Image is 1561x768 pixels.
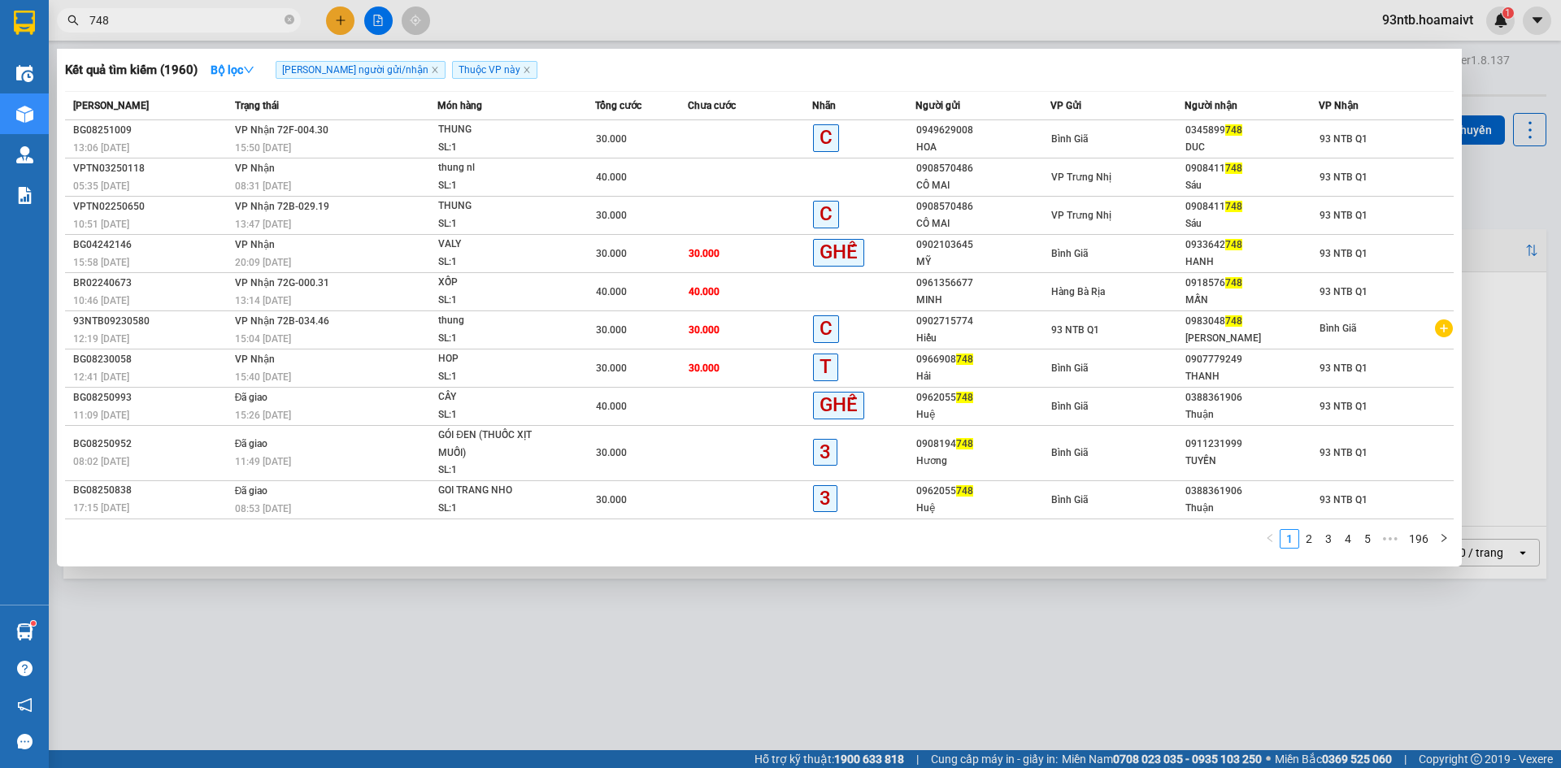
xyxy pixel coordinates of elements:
[431,66,439,74] span: close
[235,485,268,497] span: Đã giao
[73,456,129,467] span: 08:02 [DATE]
[276,61,446,79] span: [PERSON_NAME] người gửi/nhận
[1320,447,1368,458] span: 93 NTB Q1
[235,142,291,154] span: 15:50 [DATE]
[1404,530,1433,548] a: 196
[73,122,230,139] div: BG08251009
[596,494,627,505] span: 30.000
[956,354,973,365] span: 748
[31,621,36,626] sup: 1
[812,100,836,111] span: Nhãn
[235,295,291,306] span: 13:14 [DATE]
[1051,494,1088,505] span: Bình Giã
[285,15,294,24] span: close-circle
[235,333,291,345] span: 15:04 [DATE]
[1185,100,1237,111] span: Người nhận
[1377,529,1403,549] span: •••
[73,313,230,330] div: 93NTB09230580
[73,371,129,383] span: 12:41 [DATE]
[689,362,720,374] span: 30.000
[916,483,1049,500] div: 0962055
[438,236,560,254] div: VALY
[813,315,839,342] span: C
[956,438,973,449] span: 748
[16,187,33,204] img: solution-icon
[1299,529,1319,549] li: 2
[1185,483,1318,500] div: 0388361906
[813,239,864,266] span: GHẾ
[916,122,1049,139] div: 0949629008
[523,66,531,74] span: close
[1281,530,1298,548] a: 1
[916,436,1049,453] div: 0908194
[235,100,279,111] span: Trạng thái
[73,482,230,499] div: BG08250838
[916,275,1049,292] div: 0961356677
[235,163,275,174] span: VP Nhận
[596,286,627,297] span: 40.000
[1225,163,1242,174] span: 748
[1435,319,1453,337] span: plus-circle
[689,248,720,259] span: 30.000
[916,198,1049,215] div: 0908570486
[73,100,149,111] span: [PERSON_NAME]
[916,215,1049,232] div: CÔ MAI
[916,389,1049,406] div: 0962055
[73,389,230,406] div: BG08250993
[438,500,560,518] div: SL: 1
[813,354,838,380] span: T
[235,438,268,449] span: Đã giao
[437,100,482,111] span: Món hàng
[1185,406,1318,423] div: Thuận
[916,236,1049,254] div: 0902103645
[438,292,560,310] div: SL: 1
[1320,401,1368,412] span: 93 NTB Q1
[1338,529,1358,549] li: 4
[1260,529,1280,549] button: left
[65,62,198,79] h3: Kết quả tìm kiếm ( 1960 )
[596,362,627,374] span: 30.000
[1377,529,1403,549] li: Next 5 Pages
[1185,389,1318,406] div: 0388361906
[1051,362,1088,374] span: Bình Giã
[956,392,973,403] span: 748
[1320,171,1368,183] span: 93 NTB Q1
[1051,401,1088,412] span: Bình Giã
[73,160,230,177] div: VPTN03250118
[1185,139,1318,156] div: DUC
[73,142,129,154] span: 13:06 [DATE]
[438,197,560,215] div: THUNG
[235,354,275,365] span: VP Nhận
[16,146,33,163] img: warehouse-icon
[1320,133,1368,145] span: 93 NTB Q1
[73,333,129,345] span: 12:19 [DATE]
[235,257,291,268] span: 20:09 [DATE]
[1185,368,1318,385] div: THANH
[438,427,560,462] div: GÓI ĐEN (THUỐC XỊT MUỖI)
[916,368,1049,385] div: Hải
[1051,248,1088,259] span: Bình Giã
[596,324,627,336] span: 30.000
[438,177,560,195] div: SL: 1
[73,410,129,421] span: 11:09 [DATE]
[16,623,33,640] img: warehouse-icon
[438,406,560,424] div: SL: 1
[73,502,129,514] span: 17:15 [DATE]
[1185,215,1318,232] div: Sáu
[689,324,720,336] span: 30.000
[438,368,560,386] div: SL: 1
[1319,100,1359,111] span: VP Nhận
[438,482,560,500] div: GOI TRANG NHO
[16,106,33,123] img: warehouse-icon
[916,139,1049,156] div: HOA
[235,180,291,192] span: 08:31 [DATE]
[1225,201,1242,212] span: 748
[235,124,328,136] span: VP Nhận 72F-004.30
[1185,122,1318,139] div: 0345899
[813,124,839,151] span: C
[285,13,294,28] span: close-circle
[235,392,268,403] span: Đã giao
[438,388,560,406] div: CÂY
[1051,133,1088,145] span: Bình Giã
[198,57,267,83] button: Bộ lọcdown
